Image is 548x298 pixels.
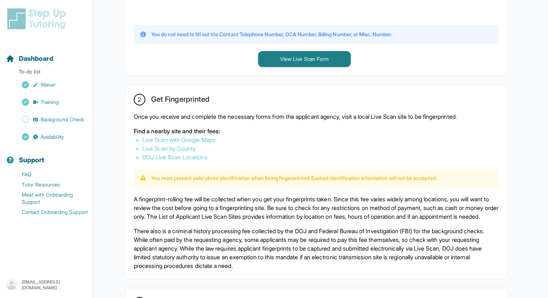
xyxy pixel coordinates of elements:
a: Availability [6,132,92,142]
a: Training [6,97,92,107]
a: Tutor Resources [6,180,92,190]
p: You must present valid photo identification when being fingerprinted. Expired identification info... [151,175,437,182]
p: There also is a criminal history processing fee collected by the DOJ and Federal Bureau of Invest... [134,227,498,270]
span: Dashboard [19,54,53,64]
button: Support [3,143,90,168]
span: Waiver [41,81,56,88]
span: Background Check [41,116,84,123]
p: To-do list [3,68,90,78]
p: A fingerprint-rolling fee will be collected when you get your fingerprints taken. Since this fee ... [134,195,498,221]
p: You do not need to fill out the Contact Telephone Number, OCA Number, Billing Number, or Misc. Nu... [151,31,392,38]
a: FAQ [6,169,92,180]
a: Meet with Onboarding Support [6,190,92,207]
img: logo [6,7,70,30]
a: Background Check [6,114,92,125]
span: Availability [41,133,64,140]
p: [EMAIL_ADDRESS][DOMAIN_NAME] [22,279,87,291]
button: [EMAIL_ADDRESS][DOMAIN_NAME] [6,278,87,291]
a: Live Scan by County [142,145,196,152]
button: Dashboard [3,42,90,67]
span: Training [41,98,59,106]
a: Live Scan with Google Maps [142,136,216,143]
a: DOJ Live Scan Locations [142,154,208,161]
a: Dashboard [6,54,53,64]
p: Find a nearby site and their fees: [134,127,498,135]
p: Once you receive and complete the necessary forms from the applicant agency, visit a local Live S... [134,112,498,121]
span: 2 [138,95,141,104]
button: View Live Scan Form [258,51,351,67]
a: View Live Scan Form [258,55,351,62]
span: Support [19,155,45,165]
a: Waiver [6,80,92,90]
h2: Get Fingerprinted [151,95,209,106]
a: Contact Onboarding Support [6,207,92,217]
